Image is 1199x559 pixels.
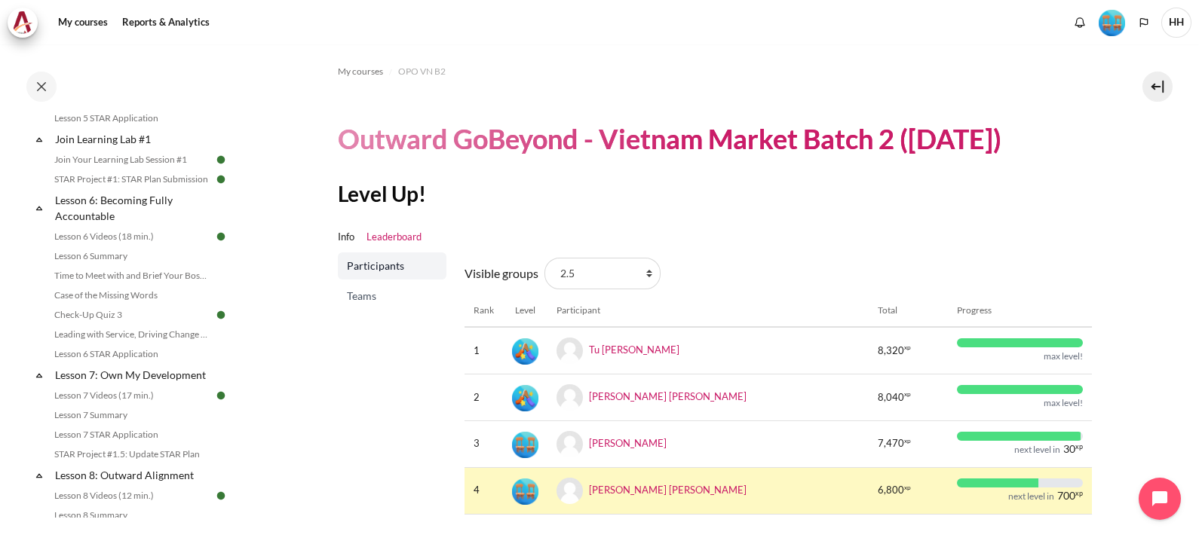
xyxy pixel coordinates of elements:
nav: Navigation bar [338,60,1092,84]
section: Content [241,44,1188,549]
span: xp [904,486,911,490]
span: 7,470 [878,436,904,451]
span: xp [1075,491,1083,496]
label: Visible groups [465,264,538,283]
a: Lesson 6: Becoming Fully Accountable [53,190,214,226]
div: Level #4 [1099,8,1125,36]
span: OPO VN B2 [398,65,446,78]
div: Level #4 [512,477,538,505]
img: Done [214,308,228,322]
img: Done [214,173,228,186]
a: Join Your Learning Lab Session #1 [50,151,214,169]
a: [PERSON_NAME] [PERSON_NAME] [589,483,747,495]
h2: Level Up! [338,180,1092,207]
span: 8,040 [878,390,904,405]
th: Rank [465,295,503,327]
span: HH [1161,8,1191,38]
a: Lesson 6 Summary [50,247,214,265]
img: Done [214,153,228,166]
span: xp [904,393,911,396]
a: Lesson 6 Videos (18 min.) [50,228,214,246]
a: Case of the Missing Words [50,286,214,304]
a: Tu [PERSON_NAME] [589,344,679,356]
a: Lesson 7: Own My Development [53,365,214,385]
img: Architeck [12,11,33,34]
th: Participant [547,295,869,327]
a: Lesson 8: Outward Alignment [53,465,214,485]
a: Lesson 6 STAR Application [50,345,214,363]
img: Done [214,489,228,502]
div: next level in [1014,444,1060,456]
div: Level #5 [512,337,538,365]
a: Lesson 7 STAR Application [50,426,214,444]
a: Info [338,230,354,245]
a: Check-Up Quiz 3 [50,306,214,324]
span: Collapse [32,468,47,483]
td: 1 [465,327,503,374]
span: Teams [347,289,440,304]
img: Level #4 [512,478,538,505]
span: xp [1075,444,1083,449]
a: Lesson 8 Summary [50,506,214,524]
span: Participants [347,258,440,273]
a: STAR Project #1: STAR Plan Submission [50,170,214,188]
span: 6,800 [878,483,904,498]
a: Leaderboard [366,230,422,245]
div: max level! [1044,350,1083,362]
img: Done [214,389,228,402]
div: Level #4 [512,430,538,458]
span: My courses [338,65,383,78]
span: 30 [1063,444,1075,454]
a: Teams [338,283,446,310]
div: Level #5 [512,383,538,411]
span: Collapse [32,200,47,215]
a: User menu [1161,8,1191,38]
button: Languages [1133,11,1155,34]
img: Level #5 [512,385,538,411]
span: 700 [1057,490,1075,501]
a: Join Learning Lab #1 [53,129,214,149]
a: My courses [53,8,113,38]
img: Level #4 [1099,10,1125,36]
a: Lesson 8 Videos (12 min.) [50,487,214,505]
span: Collapse [32,132,47,147]
img: Level #4 [512,432,538,458]
img: Level #5 [512,338,538,365]
a: My courses [338,63,383,81]
th: Progress [948,295,1091,327]
img: Done [214,230,228,243]
a: Time to Meet with and Brief Your Boss #1 [50,267,214,285]
span: 8,320 [878,344,904,359]
a: Lesson 7 Summary [50,406,214,424]
a: Lesson 5 STAR Application [50,109,214,127]
a: [PERSON_NAME] [PERSON_NAME] [589,390,747,402]
td: 3 [465,420,503,467]
th: Total [869,295,948,327]
a: STAR Project #1.5: Update STAR Plan [50,445,214,463]
a: Participants [338,252,446,279]
span: xp [904,439,911,443]
td: 2 [465,374,503,420]
a: Leading with Service, Driving Change (Pucknalin's Story) [50,325,214,344]
a: Level #4 [1093,8,1131,36]
th: Level [503,295,547,327]
div: max level! [1044,397,1083,409]
div: next level in [1008,490,1054,502]
a: Lesson 7 Videos (17 min.) [50,386,214,405]
h1: Outward GoBeyond - Vietnam Market Batch 2 ([DATE]) [338,121,1001,157]
td: 4 [465,467,503,514]
span: xp [904,346,911,350]
a: Reports & Analytics [117,8,215,38]
span: Collapse [32,368,47,383]
a: Architeck Architeck [8,8,45,38]
a: [PERSON_NAME] [589,437,667,449]
div: Show notification window with no new notifications [1069,11,1091,34]
a: OPO VN B2 [398,63,446,81]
